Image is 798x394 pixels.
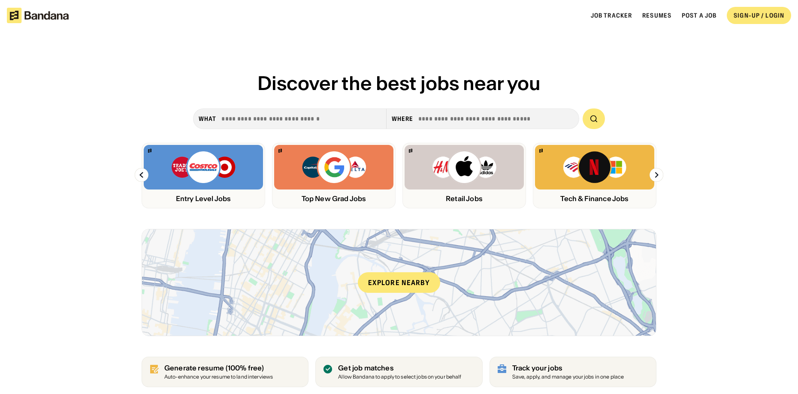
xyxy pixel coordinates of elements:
a: Job Tracker [591,12,632,19]
div: Track your jobs [512,364,624,372]
img: Bandana logo [278,149,282,153]
a: Bandana logoCapital One, Google, Delta logosTop New Grad Jobs [272,143,396,208]
div: Save, apply, and manage your jobs in one place [512,374,624,380]
div: Retail Jobs [405,195,524,203]
a: Get job matches Allow Bandana to apply to select jobs on your behalf [315,357,482,387]
img: Capital One, Google, Delta logos [301,150,366,184]
img: Bank of America, Netflix, Microsoft logos [562,150,627,184]
img: Bandana logotype [7,8,69,23]
div: Where [392,115,414,123]
img: Right Arrow [650,168,663,182]
div: Explore nearby [358,272,440,293]
img: Trader Joe’s, Costco, Target logos [171,150,236,184]
a: Bandana logoH&M, Apply, Adidas logosRetail Jobs [402,143,526,208]
div: Auto-enhance your resume to land interviews [164,374,273,380]
a: Post a job [682,12,716,19]
div: Allow Bandana to apply to select jobs on your behalf [338,374,461,380]
div: what [199,115,216,123]
span: (100% free) [226,364,264,372]
img: Bandana logo [409,149,412,153]
span: Discover the best jobs near you [257,71,541,95]
div: Generate resume [164,364,273,372]
a: Explore nearby [142,229,656,336]
a: Generate resume (100% free)Auto-enhance your resume to land interviews [142,357,308,387]
a: Bandana logoTrader Joe’s, Costco, Target logosEntry Level Jobs [142,143,265,208]
a: Resumes [642,12,671,19]
div: Entry Level Jobs [144,195,263,203]
a: Bandana logoBank of America, Netflix, Microsoft logosTech & Finance Jobs [533,143,656,208]
img: Bandana logo [148,149,151,153]
div: Top New Grad Jobs [274,195,393,203]
img: Bandana logo [539,149,543,153]
img: H&M, Apply, Adidas logos [432,150,497,184]
img: Left Arrow [135,168,148,182]
div: SIGN-UP / LOGIN [734,12,784,19]
div: Get job matches [338,364,461,372]
div: Tech & Finance Jobs [535,195,654,203]
a: Track your jobs Save, apply, and manage your jobs in one place [490,357,656,387]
